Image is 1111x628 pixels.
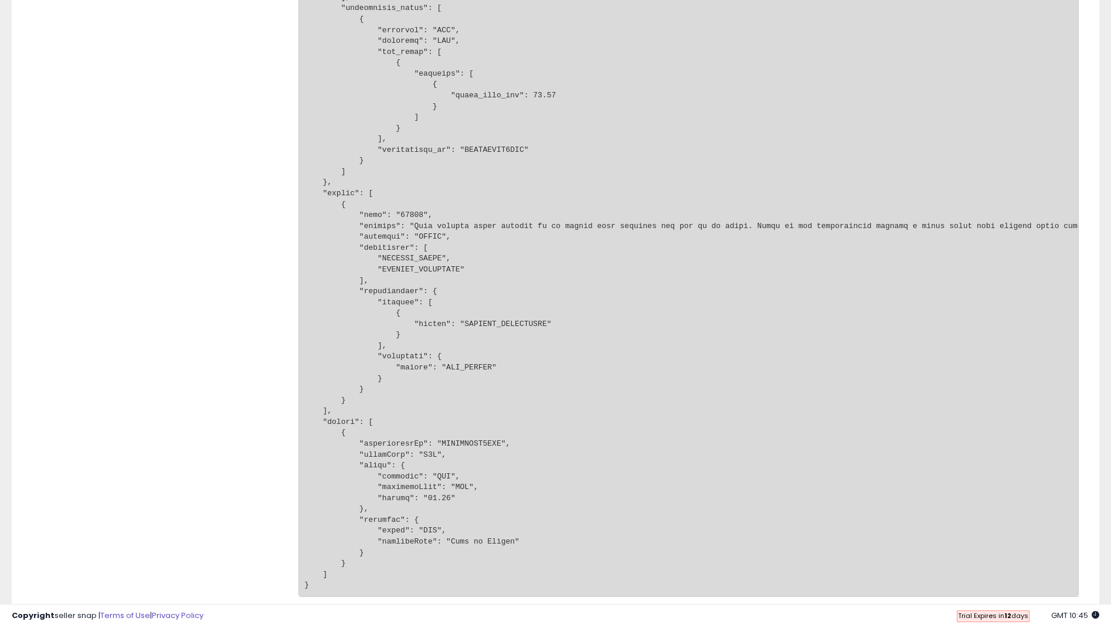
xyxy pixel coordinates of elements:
[152,610,203,621] a: Privacy Policy
[12,610,203,622] div: seller snap | |
[100,610,150,621] a: Terms of Use
[1004,611,1011,620] b: 12
[12,610,55,621] strong: Copyright
[958,611,1028,620] span: Trial Expires in days
[1051,610,1099,621] span: 2025-09-6 10:45 GMT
